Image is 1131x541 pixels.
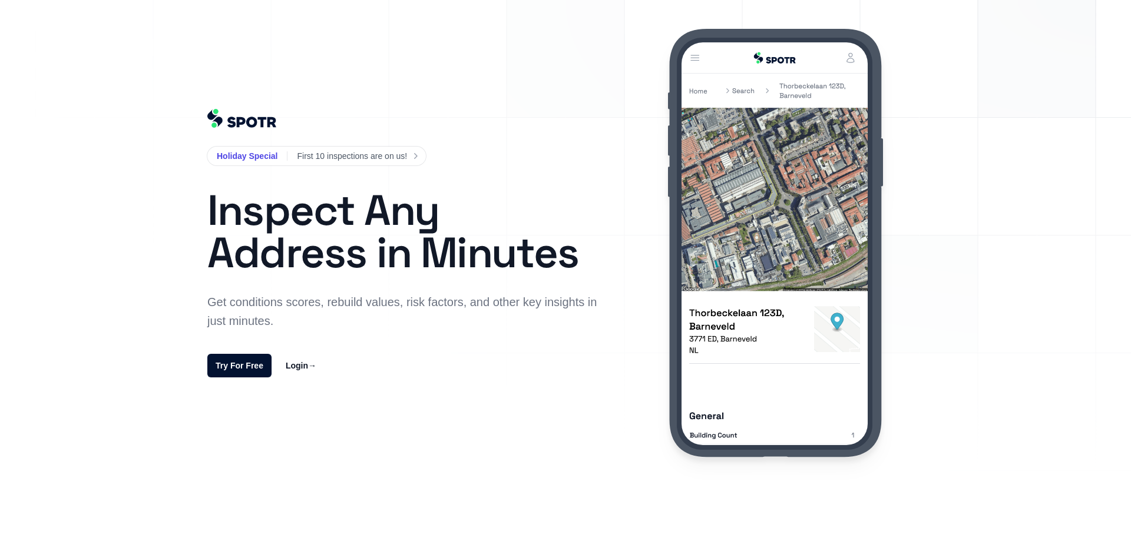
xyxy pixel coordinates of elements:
[207,189,603,274] h1: Inspect Any Address in Minutes
[207,354,272,377] a: Try For Free
[297,149,416,163] a: First 10 inspections are on us!
[308,361,316,370] span: →
[207,109,276,128] img: 61ea7a264e0cbe10e6ec0ef6_%402Spotr%20Logo_Navy%20Blue%20-%20Emerald.png
[207,293,603,330] p: Get conditions scores, rebuild values, risk factors, and other key insights in just minutes.
[286,359,316,373] a: Login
